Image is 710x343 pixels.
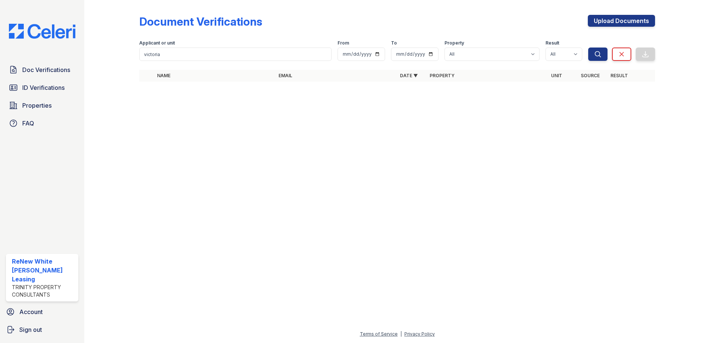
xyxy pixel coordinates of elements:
[139,40,175,46] label: Applicant or unit
[6,80,78,95] a: ID Verifications
[6,98,78,113] a: Properties
[360,331,398,337] a: Terms of Service
[3,322,81,337] a: Sign out
[338,40,349,46] label: From
[12,257,75,284] div: ReNew White [PERSON_NAME] Leasing
[6,62,78,77] a: Doc Verifications
[400,73,418,78] a: Date ▼
[545,40,559,46] label: Result
[430,73,455,78] a: Property
[444,40,464,46] label: Property
[6,116,78,131] a: FAQ
[610,73,628,78] a: Result
[551,73,562,78] a: Unit
[404,331,435,337] a: Privacy Policy
[22,101,52,110] span: Properties
[391,40,397,46] label: To
[22,65,70,74] span: Doc Verifications
[22,119,34,128] span: FAQ
[3,304,81,319] a: Account
[139,48,332,61] input: Search by name, email, or unit number
[19,307,43,316] span: Account
[3,24,81,39] img: CE_Logo_Blue-a8612792a0a2168367f1c8372b55b34899dd931a85d93a1a3d3e32e68fde9ad4.png
[12,284,75,298] div: Trinity Property Consultants
[19,325,42,334] span: Sign out
[279,73,292,78] a: Email
[139,15,262,28] div: Document Verifications
[581,73,600,78] a: Source
[588,15,655,27] a: Upload Documents
[157,73,170,78] a: Name
[22,83,65,92] span: ID Verifications
[400,331,402,337] div: |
